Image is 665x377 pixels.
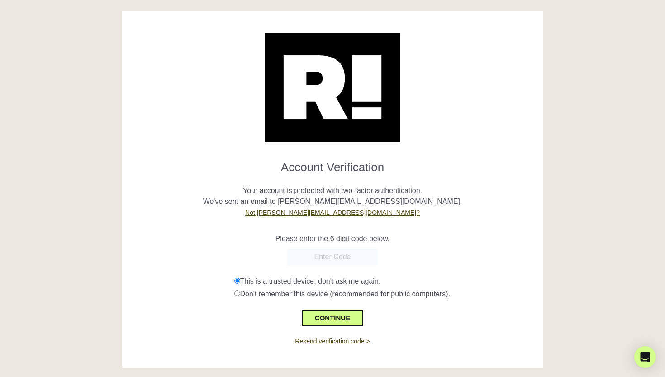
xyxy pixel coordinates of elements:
a: Resend verification code > [295,338,370,345]
div: Open Intercom Messenger [634,346,656,368]
p: Your account is protected with two-factor authentication. We've sent an email to [PERSON_NAME][EM... [129,174,536,218]
div: This is a trusted device, don't ask me again. [234,276,537,287]
p: Please enter the 6 digit code below. [129,233,536,244]
div: Don't remember this device (recommended for public computers). [234,289,537,300]
button: CONTINUE [302,310,363,326]
img: Retention.com [265,33,400,142]
a: Not [PERSON_NAME][EMAIL_ADDRESS][DOMAIN_NAME]? [245,209,420,216]
input: Enter Code [287,249,378,265]
h1: Account Verification [129,153,536,174]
